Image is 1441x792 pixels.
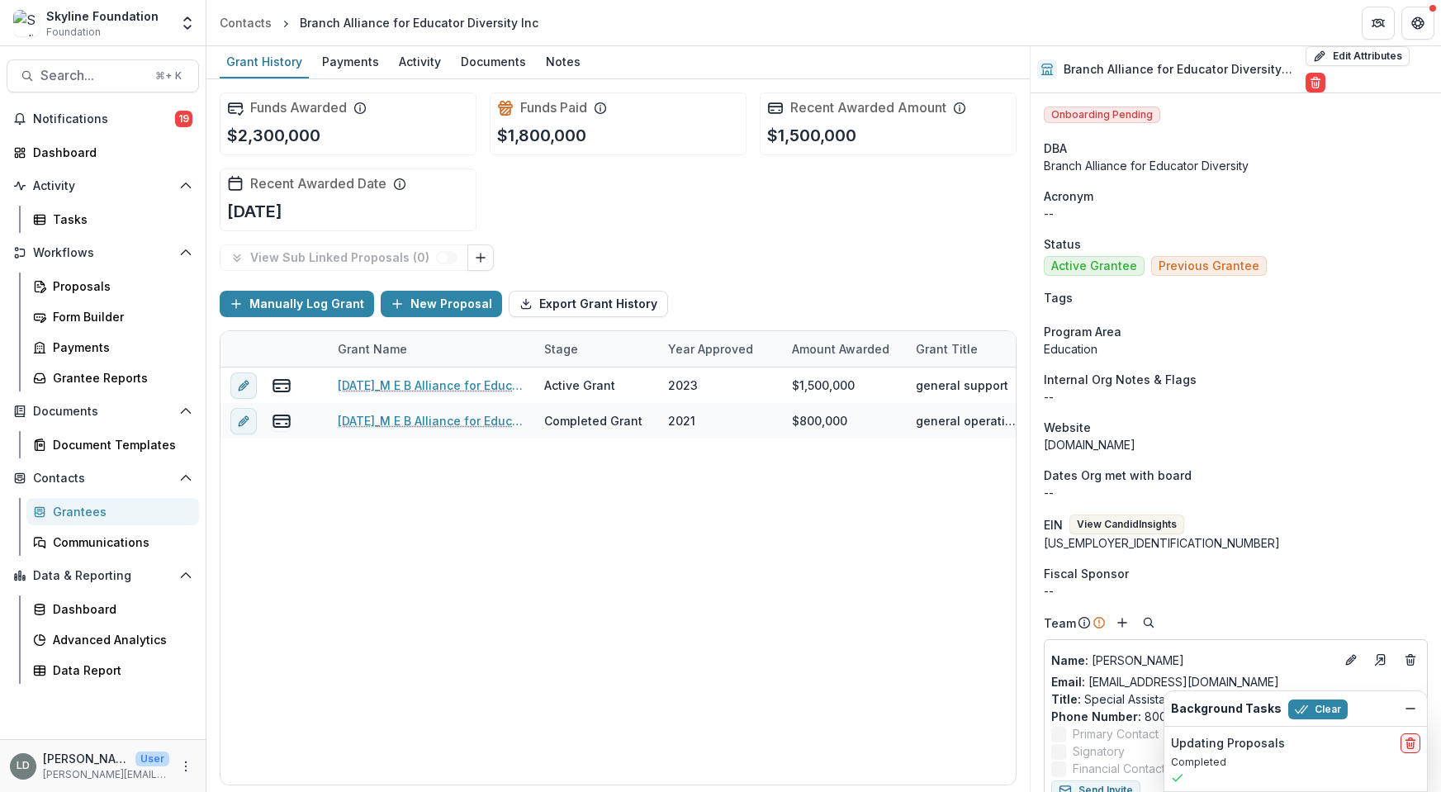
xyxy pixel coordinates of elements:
div: Communications [53,534,186,551]
p: EIN [1044,516,1063,534]
div: Notes [539,50,587,74]
button: Open Data & Reporting [7,562,199,589]
h2: Funds Awarded [250,100,347,116]
p: $1,800,000 [497,123,586,148]
div: Stage [534,331,658,367]
div: general operations. [916,412,1020,429]
button: Open Workflows [7,239,199,266]
button: Edit [1341,650,1361,670]
div: Advanced Analytics [53,631,186,648]
button: Open Contacts [7,465,199,491]
div: Branch Alliance for Educator Diversity Inc [300,14,538,31]
span: Foundation [46,25,101,40]
div: 2023 [668,377,698,394]
a: Communications [26,529,199,556]
div: Activity [392,50,448,74]
p: [DATE] [227,199,282,224]
div: Grant Title [906,340,988,358]
span: Documents [33,405,173,419]
button: Add [1112,613,1132,633]
div: Lisa Dinh [17,761,30,771]
span: 19 [175,111,192,127]
h2: Funds Paid [520,100,587,116]
div: Stage [534,340,588,358]
span: Email: [1051,675,1085,689]
button: Link Grants [467,244,494,271]
p: [PERSON_NAME] [43,750,129,767]
img: Skyline Foundation [13,10,40,36]
div: general support [916,377,1008,394]
button: Manually Log Grant [220,291,374,317]
div: Year approved [658,331,782,367]
div: 2021 [668,412,695,429]
span: Contacts [33,472,173,486]
a: Document Templates [26,431,199,458]
h2: Background Tasks [1171,702,1282,716]
div: Payments [315,50,386,74]
button: Deletes [1401,650,1420,670]
a: Grantees [26,498,199,525]
div: Grant Name [328,331,534,367]
div: Proposals [53,277,186,295]
a: Go to contact [1368,647,1394,673]
span: Status [1044,235,1081,253]
a: Grantee Reports [26,364,199,391]
a: [DATE]_M E B Alliance for Educator Diversity Inc_800000 [338,412,524,429]
nav: breadcrumb [213,11,545,35]
a: Email: [EMAIL_ADDRESS][DOMAIN_NAME] [1051,673,1279,690]
div: Contacts [220,14,272,31]
div: Branch Alliance for Educator Diversity [1044,157,1428,174]
p: [PERSON_NAME][EMAIL_ADDRESS][DOMAIN_NAME] [43,767,169,782]
div: Grantee Reports [53,369,186,387]
a: Payments [315,46,386,78]
div: $1,500,000 [792,377,855,394]
div: Grant Title [906,331,1030,367]
div: Tasks [53,211,186,228]
a: Dashboard [26,595,199,623]
span: Data & Reporting [33,569,173,583]
h2: Branch Alliance for Educator Diversity Inc [1064,63,1299,77]
button: Delete [1306,73,1325,92]
button: view-payments [272,376,292,396]
p: User [135,752,169,766]
span: Financial Contact [1073,760,1165,777]
button: Get Help [1401,7,1434,40]
span: Tags [1044,289,1073,306]
div: Document Templates [53,436,186,453]
h2: Updating Proposals [1171,737,1285,751]
div: Year approved [658,340,763,358]
div: Grant Name [328,340,417,358]
div: $800,000 [792,412,847,429]
span: Internal Org Notes & Flags [1044,371,1197,388]
div: Grant History [220,50,309,74]
div: ⌘ + K [152,67,185,85]
span: Fiscal Sponsor [1044,565,1129,582]
button: Partners [1362,7,1395,40]
span: Acronym [1044,187,1093,205]
div: [US_EMPLOYER_IDENTIFICATION_NUMBER] [1044,534,1428,552]
span: Phone Number : [1051,709,1141,723]
a: Documents [454,46,533,78]
p: View Sub Linked Proposals ( 0 ) [250,251,436,265]
button: Edit Attributes [1306,46,1410,66]
a: [DATE]_M E B Alliance for Educator Diversity Inc_1500000 [338,377,524,394]
div: Completed Grant [544,412,642,429]
button: delete [1401,733,1420,753]
p: -- [1044,484,1428,501]
button: Search... [7,59,199,92]
p: -- [1044,205,1428,222]
h2: Recent Awarded Amount [790,100,946,116]
span: Onboarding Pending [1044,107,1160,123]
div: Documents [454,50,533,74]
button: View Sub Linked Proposals (0) [220,244,468,271]
button: Open Documents [7,398,199,424]
div: Form Builder [53,308,186,325]
div: Dashboard [33,144,186,161]
button: Export Grant History [509,291,668,317]
span: Name : [1051,653,1088,667]
button: View CandidInsights [1069,515,1184,534]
